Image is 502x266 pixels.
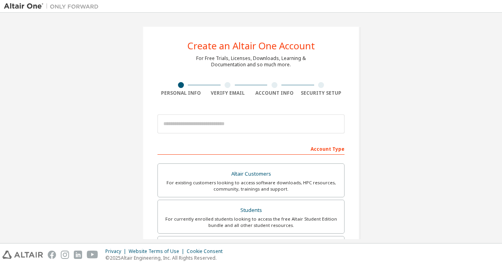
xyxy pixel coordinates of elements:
[87,251,98,259] img: youtube.svg
[251,90,298,96] div: Account Info
[204,90,251,96] div: Verify Email
[157,142,345,155] div: Account Type
[163,180,339,192] div: For existing customers looking to access software downloads, HPC resources, community, trainings ...
[196,55,306,68] div: For Free Trials, Licenses, Downloads, Learning & Documentation and so much more.
[298,90,345,96] div: Security Setup
[157,90,204,96] div: Personal Info
[129,248,187,255] div: Website Terms of Use
[74,251,82,259] img: linkedin.svg
[163,205,339,216] div: Students
[187,248,227,255] div: Cookie Consent
[105,255,227,261] p: © 2025 Altair Engineering, Inc. All Rights Reserved.
[187,41,315,51] div: Create an Altair One Account
[61,251,69,259] img: instagram.svg
[2,251,43,259] img: altair_logo.svg
[48,251,56,259] img: facebook.svg
[105,248,129,255] div: Privacy
[163,216,339,229] div: For currently enrolled students looking to access the free Altair Student Edition bundle and all ...
[163,169,339,180] div: Altair Customers
[4,2,103,10] img: Altair One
